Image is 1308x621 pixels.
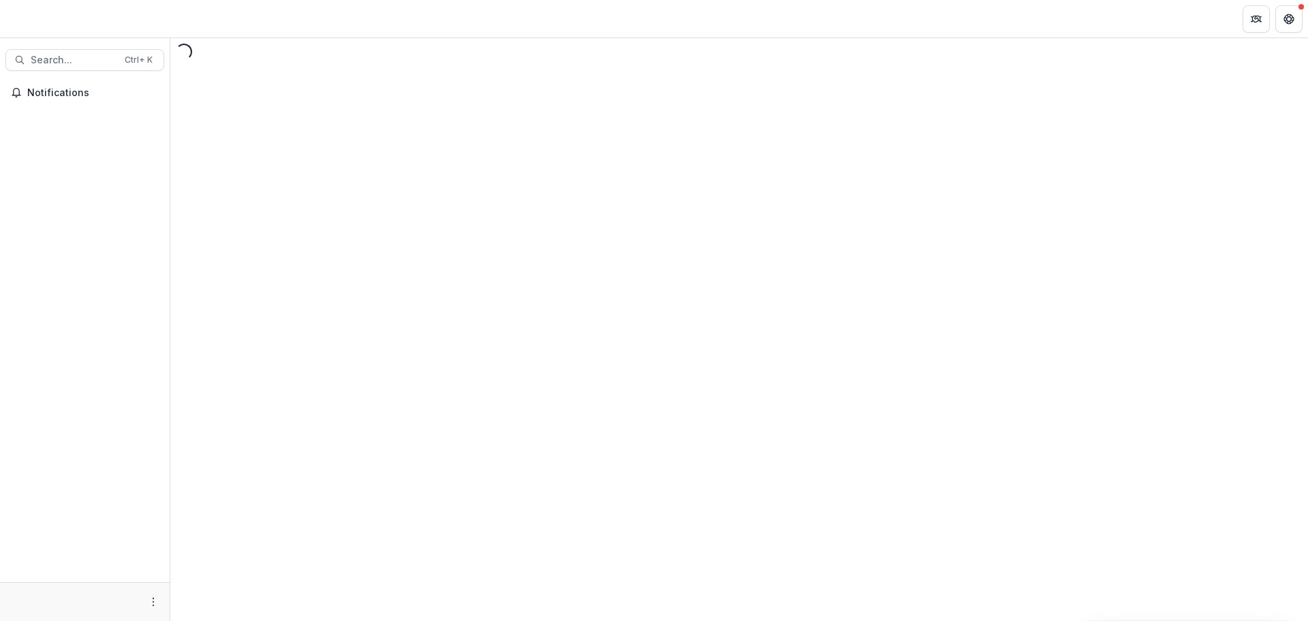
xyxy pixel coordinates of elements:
[122,52,155,67] div: Ctrl + K
[145,594,161,610] button: More
[1275,5,1303,33] button: Get Help
[5,49,164,71] button: Search...
[5,82,164,104] button: Notifications
[31,55,116,66] span: Search...
[27,87,159,99] span: Notifications
[1243,5,1270,33] button: Partners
